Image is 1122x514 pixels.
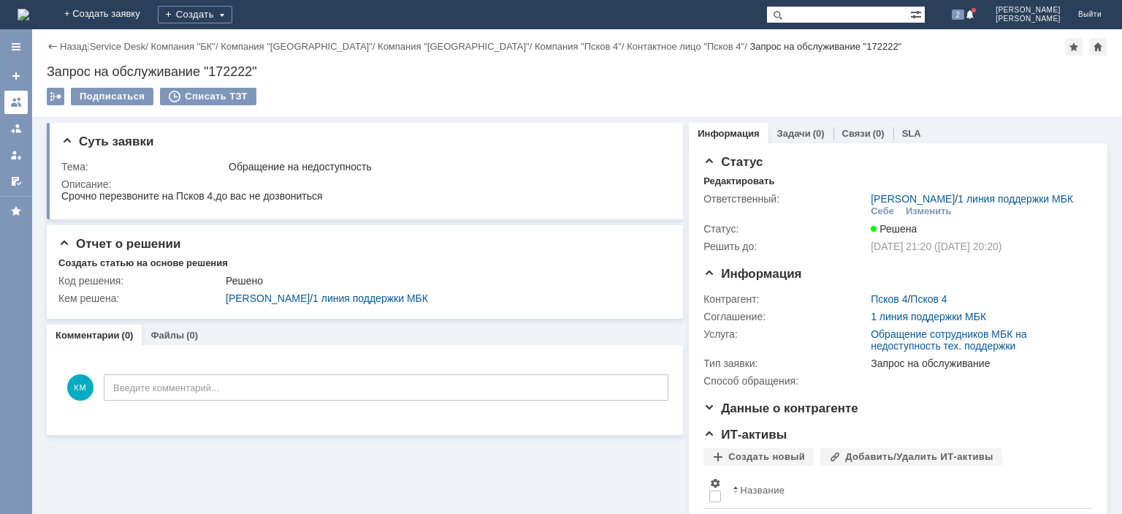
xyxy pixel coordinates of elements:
[1065,38,1083,56] div: Добавить в избранное
[87,40,89,51] div: |
[4,117,28,140] a: Заявки в моей ответственности
[703,401,858,415] span: Данные о контрагенте
[122,330,134,341] div: (0)
[226,292,310,304] a: [PERSON_NAME]
[777,128,811,139] a: Задачи
[18,9,29,20] a: Перейти на домашнюю страницу
[906,205,952,217] div: Изменить
[703,193,868,205] div: Ответственный:
[4,91,28,114] a: Заявки на командах
[813,128,825,139] div: (0)
[958,193,1073,205] a: 1 линия поддержки МБК
[535,41,622,52] a: Компания "Псков 4"
[703,311,868,322] div: Соглашение:
[873,128,885,139] div: (0)
[703,175,774,187] div: Редактировать
[703,155,763,169] span: Статус
[229,161,663,173] div: Обращение на недоступность
[627,41,749,52] div: /
[58,275,223,287] div: Код решения:
[871,193,955,205] a: [PERSON_NAME]
[703,375,868,387] div: Способ обращения:
[871,311,986,322] a: 1 линия поддержки МБК
[703,428,787,442] span: ИТ-активы
[150,330,184,341] a: Файлы
[740,485,785,496] div: Название
[58,292,223,304] div: Кем решена:
[60,41,87,52] a: Назад
[842,128,871,139] a: Связи
[910,7,925,20] span: Расширенный поиск
[1089,38,1107,56] div: Сделать домашней страницей
[158,6,232,23] div: Создать
[627,41,744,52] a: Контактное лицо "Псков 4"
[952,10,965,20] span: 2
[996,6,1061,15] span: [PERSON_NAME]
[47,64,1107,79] div: Запрос на обслуживание "172222"
[226,275,663,287] div: Решено
[378,41,535,52] div: /
[703,358,868,369] div: Тип заявки:
[313,292,428,304] a: 1 линия поддержки МБК
[150,41,221,52] div: /
[703,328,868,340] div: Услуга:
[67,374,93,401] span: КМ
[221,41,378,52] div: /
[58,237,180,251] span: Отчет о решении
[61,178,665,190] div: Описание:
[727,472,1081,509] th: Название
[871,223,917,235] span: Решена
[58,257,228,269] div: Создать статью на основе решения
[61,135,153,148] span: Суть заявки
[871,293,947,305] div: /
[871,328,1027,352] a: Обращение сотрудников МБК на недоступность тех. поддержки
[56,330,120,341] a: Комментарии
[4,143,28,167] a: Мои заявки
[186,330,198,341] div: (0)
[871,358,1085,369] div: Запрос на обслуживание
[18,9,29,20] img: logo
[749,41,901,52] div: Запрос на обслуживание "172222"
[996,15,1061,23] span: [PERSON_NAME]
[703,241,868,252] div: Решить до:
[703,267,801,281] span: Информация
[90,41,146,52] a: Service Desk
[709,477,721,489] span: Настройки
[378,41,530,52] a: Компания "[GEOGRAPHIC_DATA]"
[902,128,921,139] a: SLA
[703,223,868,235] div: Статус:
[871,241,1001,252] span: [DATE] 21:20 ([DATE] 20:20)
[47,88,64,105] div: Работа с массовостью
[221,41,373,52] a: Компания "[GEOGRAPHIC_DATA]"
[535,41,627,52] div: /
[90,41,151,52] div: /
[226,292,663,304] div: /
[4,64,28,88] a: Создать заявку
[61,161,226,173] div: Тема:
[150,41,215,52] a: Компания "БК"
[871,193,1073,205] div: /
[4,170,28,193] a: Мои согласования
[698,128,759,139] a: Информация
[871,205,894,217] div: Себе
[703,293,868,305] div: Контрагент:
[871,293,907,305] a: Псков 4
[910,293,947,305] a: Псков 4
